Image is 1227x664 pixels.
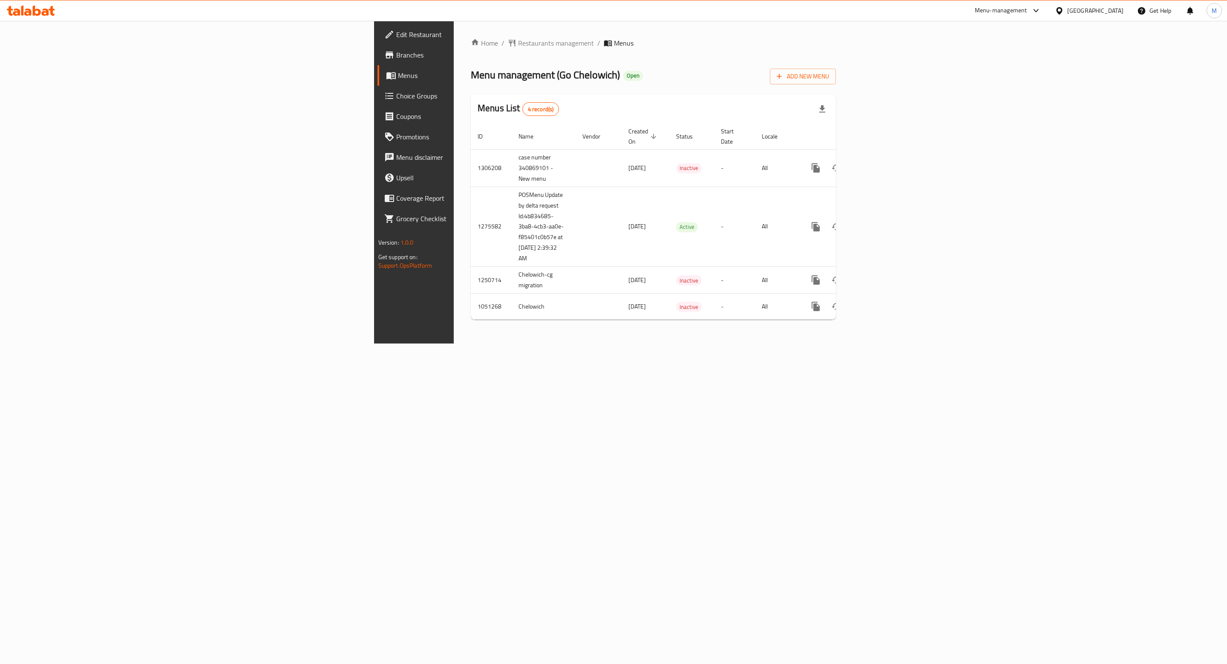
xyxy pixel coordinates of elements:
[396,173,572,183] span: Upsell
[762,131,789,141] span: Locale
[377,208,579,229] a: Grocery Checklist
[770,69,836,84] button: Add New Menu
[628,221,646,232] span: [DATE]
[676,163,702,173] span: Inactive
[377,65,579,86] a: Menus
[676,276,702,286] span: Inactive
[628,126,659,147] span: Created On
[676,131,704,141] span: Status
[628,301,646,312] span: [DATE]
[628,162,646,173] span: [DATE]
[628,274,646,286] span: [DATE]
[714,149,755,187] td: -
[676,275,702,286] div: Inactive
[377,24,579,45] a: Edit Restaurant
[377,188,579,208] a: Coverage Report
[582,131,611,141] span: Vendor
[812,99,832,119] div: Export file
[714,187,755,267] td: -
[806,270,826,290] button: more
[826,158,847,178] button: Change Status
[478,102,559,116] h2: Menus List
[826,217,847,237] button: Change Status
[777,71,829,82] span: Add New Menu
[396,193,572,203] span: Coverage Report
[806,217,826,237] button: more
[398,70,572,81] span: Menus
[614,38,634,48] span: Menus
[518,131,544,141] span: Name
[623,71,643,81] div: Open
[377,127,579,147] a: Promotions
[396,91,572,101] span: Choice Groups
[799,124,894,150] th: Actions
[378,237,399,248] span: Version:
[755,267,799,294] td: All
[377,147,579,167] a: Menu disclaimer
[755,187,799,267] td: All
[806,296,826,317] button: more
[1067,6,1123,15] div: [GEOGRAPHIC_DATA]
[721,126,745,147] span: Start Date
[396,29,572,40] span: Edit Restaurant
[1212,6,1217,15] span: M
[471,38,836,48] nav: breadcrumb
[396,50,572,60] span: Branches
[826,270,847,290] button: Change Status
[714,267,755,294] td: -
[378,251,418,263] span: Get support on:
[597,38,600,48] li: /
[523,105,559,113] span: 4 record(s)
[623,72,643,79] span: Open
[522,102,559,116] div: Total records count
[377,86,579,106] a: Choice Groups
[396,111,572,121] span: Coupons
[478,131,494,141] span: ID
[975,6,1027,16] div: Menu-management
[377,106,579,127] a: Coupons
[471,124,894,320] table: enhanced table
[396,132,572,142] span: Promotions
[755,294,799,320] td: All
[676,302,702,312] span: Inactive
[396,214,572,224] span: Grocery Checklist
[378,260,432,271] a: Support.OpsPlatform
[806,158,826,178] button: more
[377,167,579,188] a: Upsell
[755,149,799,187] td: All
[714,294,755,320] td: -
[396,152,572,162] span: Menu disclaimer
[400,237,414,248] span: 1.0.0
[377,45,579,65] a: Branches
[826,296,847,317] button: Change Status
[676,222,698,232] span: Active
